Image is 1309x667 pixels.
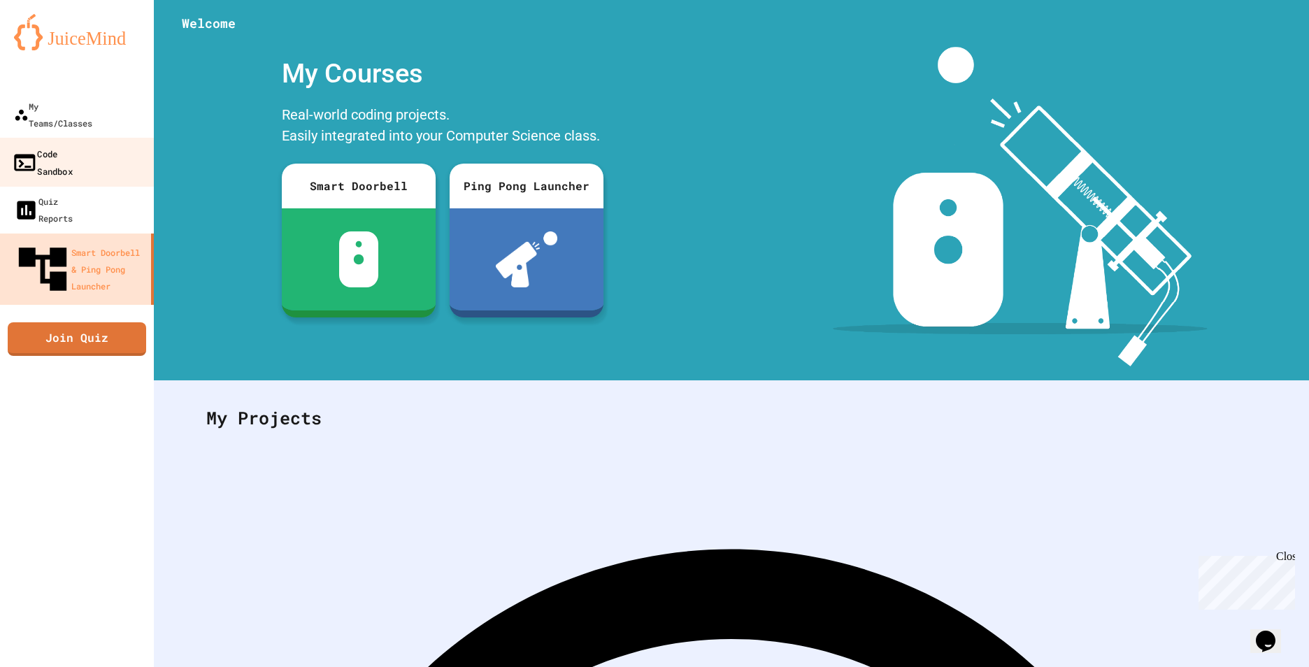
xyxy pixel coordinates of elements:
div: Chat with us now!Close [6,6,96,89]
img: sdb-white.svg [339,231,379,287]
div: My Projects [192,391,1271,445]
img: logo-orange.svg [14,14,140,50]
img: banner-image-my-projects.png [833,47,1208,366]
a: Join Quiz [8,322,146,356]
div: Code Sandbox [12,145,73,179]
div: Quiz Reports [14,193,73,227]
img: ppl-with-ball.png [496,231,558,287]
div: My Courses [275,47,610,101]
div: Ping Pong Launcher [450,164,603,208]
iframe: chat widget [1193,550,1295,610]
div: Smart Doorbell [282,164,436,208]
iframe: chat widget [1250,611,1295,653]
div: Real-world coding projects. Easily integrated into your Computer Science class. [275,101,610,153]
div: Smart Doorbell & Ping Pong Launcher [14,241,145,298]
div: My Teams/Classes [14,98,92,131]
